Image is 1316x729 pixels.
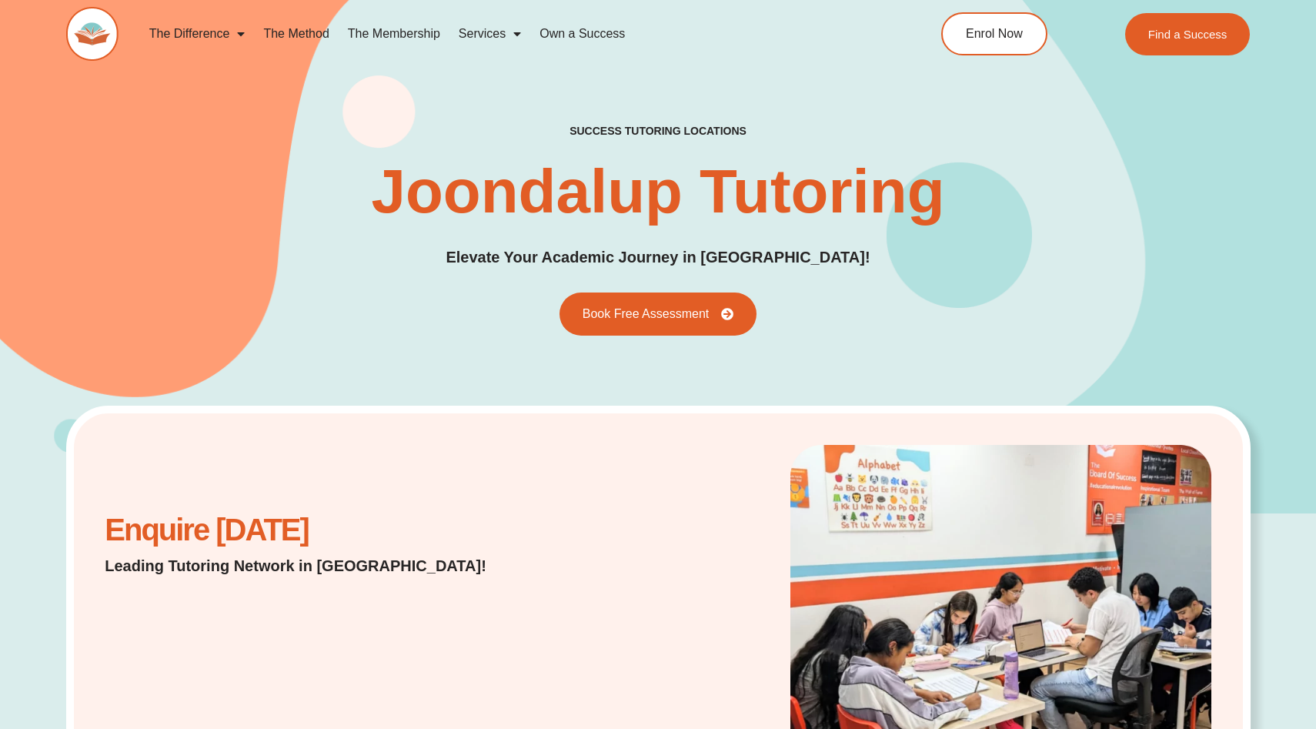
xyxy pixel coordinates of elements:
[254,16,338,52] a: The Method
[339,16,449,52] a: The Membership
[530,16,634,52] a: Own a Success
[583,308,710,320] span: Book Free Assessment
[105,555,507,577] p: Leading Tutoring Network in [GEOGRAPHIC_DATA]!
[449,16,530,52] a: Services
[371,161,944,222] h1: Joondalup Tutoring
[1148,28,1227,40] span: Find a Success
[105,520,507,540] h2: Enquire [DATE]
[446,246,870,269] p: Elevate Your Academic Journey in [GEOGRAPHIC_DATA]!
[569,124,747,138] h2: success tutoring locations
[140,16,873,52] nav: Menu
[1125,13,1251,55] a: Find a Success
[105,592,447,707] iframe: Website Lead Form
[140,16,255,52] a: The Difference
[966,28,1023,40] span: Enrol Now
[559,293,757,336] a: Book Free Assessment
[941,12,1047,55] a: Enrol Now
